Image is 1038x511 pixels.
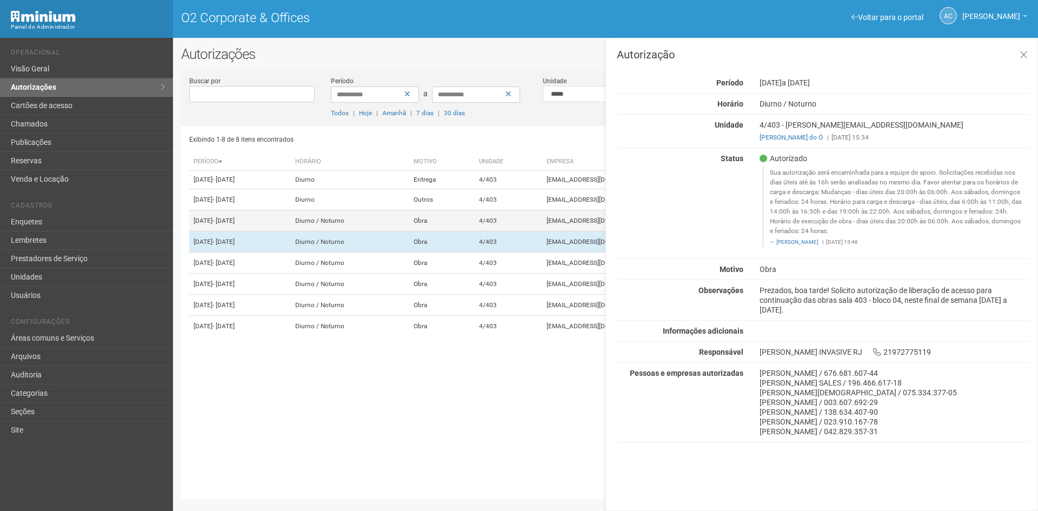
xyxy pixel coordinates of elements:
span: | [827,134,829,141]
span: a [423,89,428,98]
td: Obra [409,316,475,337]
span: - [DATE] [212,238,235,245]
td: Diurno / Noturno [291,210,409,231]
th: Horário [291,153,409,171]
td: [EMAIL_ADDRESS][DOMAIN_NAME] [542,210,766,231]
a: 30 dias [444,109,465,117]
td: [DATE] [189,274,291,295]
span: - [DATE] [212,196,235,203]
td: [DATE] [189,189,291,210]
td: Diurno [291,189,409,210]
a: [PERSON_NAME] [962,14,1027,22]
span: - [DATE] [212,217,235,224]
td: Obra [409,253,475,274]
a: [PERSON_NAME] [776,239,819,245]
a: [PERSON_NAME] do Ó [760,134,823,141]
strong: Período [716,78,743,87]
td: Obra [409,210,475,231]
td: [DATE] [189,253,291,274]
th: Unidade [475,153,542,171]
td: [DATE] [189,316,291,337]
td: 4/403 [475,171,542,189]
th: Período [189,153,291,171]
h2: Autorizações [181,46,1030,62]
strong: Motivo [720,265,743,274]
td: [EMAIL_ADDRESS][DOMAIN_NAME] [542,171,766,189]
div: [DATE] 15:34 [760,132,1029,142]
li: Cadastros [11,202,165,213]
td: [EMAIL_ADDRESS][DOMAIN_NAME] [542,189,766,210]
label: Unidade [543,76,567,86]
td: 4/403 [475,189,542,210]
label: Período [331,76,354,86]
strong: Responsável [699,348,743,356]
th: Empresa [542,153,766,171]
td: 4/403 [475,210,542,231]
td: [DATE] [189,231,291,253]
span: | [822,239,823,245]
td: [EMAIL_ADDRESS][DOMAIN_NAME] [542,231,766,253]
th: Motivo [409,153,475,171]
footer: [DATE] 15:46 [770,238,1023,246]
span: - [DATE] [212,259,235,267]
div: Diurno / Noturno [751,99,1037,109]
td: [EMAIL_ADDRESS][DOMAIN_NAME] [542,274,766,295]
td: [EMAIL_ADDRESS][DOMAIN_NAME] [542,253,766,274]
div: [PERSON_NAME][DEMOGRAPHIC_DATA] / 075.334.377-05 [760,388,1029,397]
div: Obra [751,264,1037,274]
td: [DATE] [189,171,291,189]
span: Autorizado [760,154,807,163]
div: Exibindo 1-8 de 8 itens encontrados [189,131,603,148]
span: | [376,109,378,117]
td: Diurno [291,171,409,189]
div: 4/403 - [PERSON_NAME][EMAIL_ADDRESS][DOMAIN_NAME] [751,120,1037,142]
div: [DATE] [751,78,1037,88]
div: [PERSON_NAME] / 042.829.357-31 [760,427,1029,436]
strong: Informações adicionais [663,327,743,335]
td: Diurno / Noturno [291,253,409,274]
span: | [353,109,355,117]
div: [PERSON_NAME] SALES / 196.466.617-18 [760,378,1029,388]
td: Diurno / Noturno [291,231,409,253]
td: Obra [409,295,475,316]
td: Obra [409,231,475,253]
div: [PERSON_NAME] / 003.607.692-29 [760,397,1029,407]
label: Buscar por [189,76,221,86]
img: Minium [11,11,76,22]
td: Obra [409,274,475,295]
span: a [DATE] [782,78,810,87]
a: Voltar para o portal [851,13,923,22]
td: 4/403 [475,295,542,316]
span: | [410,109,412,117]
span: | [438,109,440,117]
td: 4/403 [475,231,542,253]
h3: Autorização [617,49,1029,60]
blockquote: Sua autorização será encaminhada para a equipe de apoio. Solicitações recebidas nos dias úteis at... [762,166,1029,248]
td: 4/403 [475,316,542,337]
div: [PERSON_NAME] INVASIVE RJ 21972775119 [751,347,1037,357]
td: Outros [409,189,475,210]
td: Entrega [409,171,475,189]
td: [EMAIL_ADDRESS][DOMAIN_NAME] [542,316,766,337]
span: - [DATE] [212,280,235,288]
div: [PERSON_NAME] / 023.910.167-78 [760,417,1029,427]
div: [PERSON_NAME] / 676.681.607-44 [760,368,1029,378]
div: Painel do Administrador [11,22,165,32]
span: Ana Carla de Carvalho Silva [962,2,1020,21]
a: AC [940,7,957,24]
li: Operacional [11,49,165,60]
strong: Status [721,154,743,163]
strong: Observações [698,286,743,295]
a: Todos [331,109,349,117]
td: 4/403 [475,274,542,295]
h1: O2 Corporate & Offices [181,11,597,25]
span: - [DATE] [212,301,235,309]
td: [DATE] [189,295,291,316]
span: - [DATE] [212,176,235,183]
span: - [DATE] [212,322,235,330]
td: 4/403 [475,253,542,274]
td: Diurno / Noturno [291,316,409,337]
li: Configurações [11,318,165,329]
strong: Horário [717,99,743,108]
a: 7 dias [416,109,434,117]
